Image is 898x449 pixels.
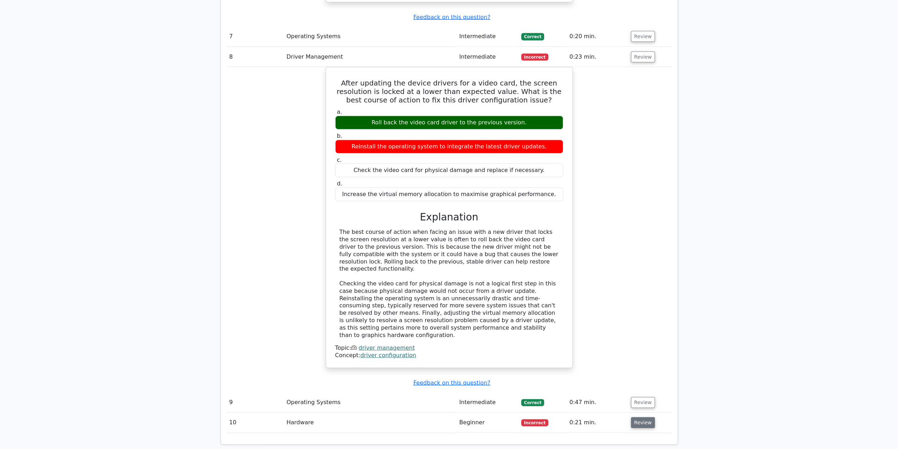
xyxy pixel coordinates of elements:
[456,413,518,433] td: Beginner
[335,344,563,352] div: Topic:
[335,116,563,130] div: Roll back the video card driver to the previous version.
[567,47,628,67] td: 0:23 min.
[413,379,490,386] a: Feedback on this question?
[335,79,564,104] h5: After updating the device drivers for a video card, the screen resolution is locked at a lower th...
[413,14,490,20] a: Feedback on this question?
[284,26,457,47] td: Operating Systems
[456,26,518,47] td: Intermediate
[227,413,284,433] td: 10
[284,47,457,67] td: Driver Management
[284,392,457,413] td: Operating Systems
[631,31,655,42] button: Review
[567,413,628,433] td: 0:21 min.
[335,140,563,154] div: Reinstall the operating system to integrate the latest driver updates.
[567,26,628,47] td: 0:20 min.
[631,397,655,408] button: Review
[360,352,416,359] a: driver configuration
[521,419,548,426] span: Incorrect
[456,47,518,67] td: Intermediate
[456,392,518,413] td: Intermediate
[227,392,284,413] td: 9
[567,392,628,413] td: 0:47 min.
[337,156,342,163] span: c.
[337,180,342,187] span: d.
[337,108,342,115] span: a.
[337,132,342,139] span: b.
[335,164,563,177] div: Check the video card for physical damage and replace if necessary.
[631,52,655,63] button: Review
[521,54,548,61] span: Incorrect
[521,399,544,406] span: Correct
[521,33,544,40] span: Correct
[227,26,284,47] td: 7
[335,352,563,359] div: Concept:
[284,413,457,433] td: Hardware
[631,417,655,428] button: Review
[339,211,559,223] h3: Explanation
[227,47,284,67] td: 8
[358,344,415,351] a: driver management
[339,229,559,339] div: The best course of action when facing an issue with a new driver that locks the screen resolution...
[335,188,563,201] div: Increase the virtual memory allocation to maximise graphical performance.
